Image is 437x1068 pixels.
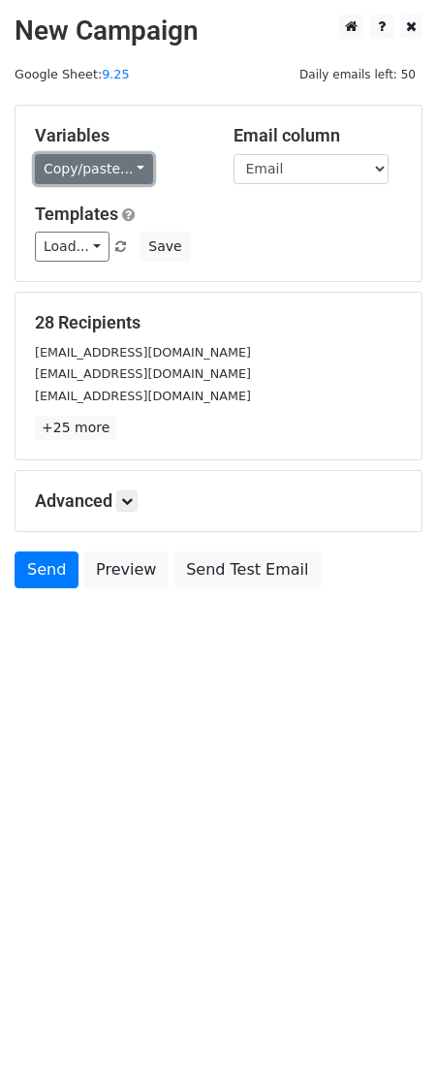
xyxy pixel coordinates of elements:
a: Copy/paste... [35,154,153,184]
a: Templates [35,204,118,224]
a: Send Test Email [173,551,321,588]
a: Load... [35,232,109,262]
h2: New Campaign [15,15,422,47]
a: 9.25 [102,67,129,81]
h5: Email column [234,125,403,146]
a: Send [15,551,78,588]
h5: Advanced [35,490,402,512]
iframe: Chat Widget [340,975,437,1068]
button: Save [140,232,190,262]
a: +25 more [35,416,116,440]
a: Preview [83,551,169,588]
small: [EMAIL_ADDRESS][DOMAIN_NAME] [35,389,251,403]
h5: Variables [35,125,204,146]
a: Daily emails left: 50 [293,67,422,81]
small: [EMAIL_ADDRESS][DOMAIN_NAME] [35,345,251,360]
small: Google Sheet: [15,67,130,81]
h5: 28 Recipients [35,312,402,333]
span: Daily emails left: 50 [293,64,422,85]
small: [EMAIL_ADDRESS][DOMAIN_NAME] [35,366,251,381]
div: 聊天小组件 [340,975,437,1068]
